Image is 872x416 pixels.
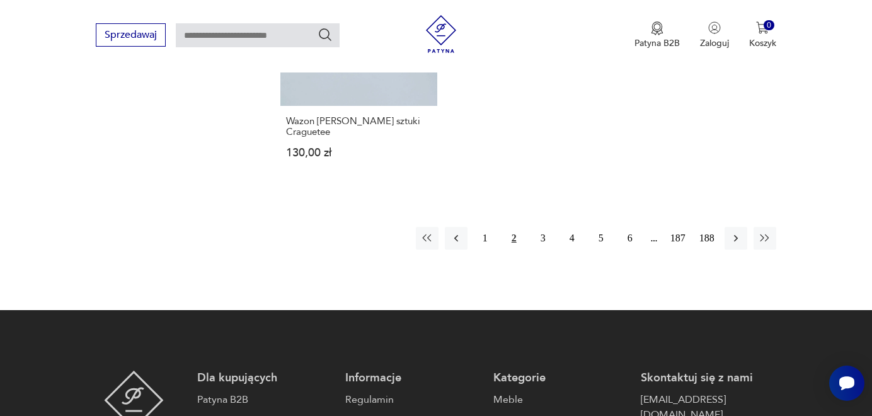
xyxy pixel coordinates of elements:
img: Ikonka użytkownika [708,21,721,34]
img: Ikona koszyka [756,21,769,34]
button: Zaloguj [700,21,729,49]
h3: Wazon [PERSON_NAME] sztuki Craguetee [286,116,432,137]
button: Szukaj [318,27,333,42]
p: Patyna B2B [634,37,680,49]
a: Sprzedawaj [96,32,166,40]
button: 4 [561,227,583,250]
img: Patyna - sklep z meblami i dekoracjami vintage [422,15,460,53]
p: 130,00 zł [286,147,432,158]
p: Kategorie [493,371,629,386]
iframe: Smartsupp widget button [829,366,864,401]
a: Regulamin [345,392,481,407]
button: 2 [503,227,525,250]
a: Meble [493,392,629,407]
button: 188 [696,227,718,250]
button: 0Koszyk [749,21,776,49]
button: 6 [619,227,641,250]
p: Zaloguj [700,37,729,49]
button: Sprzedawaj [96,23,166,47]
button: Patyna B2B [634,21,680,49]
button: 3 [532,227,554,250]
button: 5 [590,227,612,250]
p: Informacje [345,371,481,386]
button: 187 [667,227,689,250]
p: Koszyk [749,37,776,49]
a: Patyna B2B [197,392,333,407]
a: Ikona medaluPatyna B2B [634,21,680,49]
div: 0 [764,20,774,31]
button: 1 [474,227,496,250]
img: Ikona medalu [651,21,663,35]
p: Skontaktuj się z nami [641,371,776,386]
p: Dla kupujących [197,371,333,386]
